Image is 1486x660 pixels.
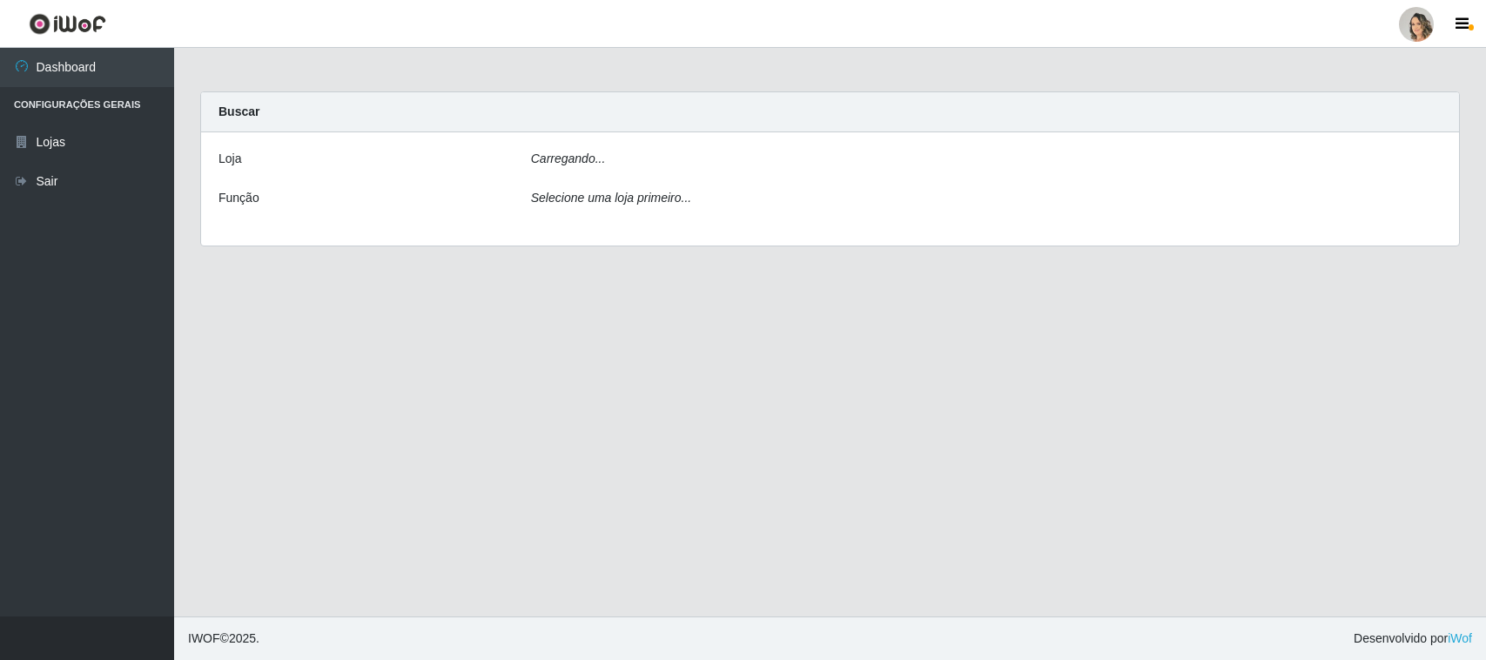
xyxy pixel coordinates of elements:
span: © 2025 . [188,630,259,648]
img: CoreUI Logo [29,13,106,35]
label: Função [219,189,259,207]
span: Desenvolvido por [1354,630,1472,648]
label: Loja [219,150,241,168]
i: Selecione uma loja primeiro... [531,191,691,205]
span: IWOF [188,631,220,645]
a: iWof [1448,631,1472,645]
strong: Buscar [219,104,259,118]
i: Carregando... [531,152,606,165]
